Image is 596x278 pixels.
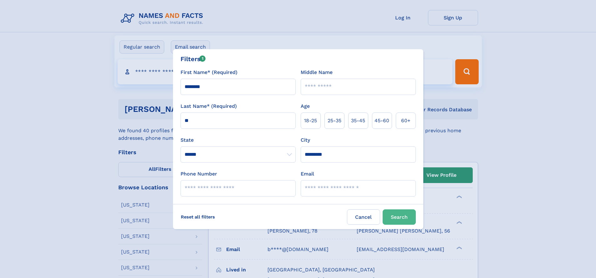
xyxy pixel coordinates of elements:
[304,117,317,124] span: 18‑25
[328,117,341,124] span: 25‑35
[181,170,217,178] label: Phone Number
[401,117,410,124] span: 60+
[301,136,310,144] label: City
[181,136,296,144] label: State
[383,209,416,225] button: Search
[181,102,237,110] label: Last Name* (Required)
[347,209,380,225] label: Cancel
[177,209,219,224] label: Reset all filters
[181,69,237,76] label: First Name* (Required)
[181,54,206,64] div: Filters
[301,102,310,110] label: Age
[374,117,389,124] span: 45‑60
[351,117,365,124] span: 35‑45
[301,170,314,178] label: Email
[301,69,333,76] label: Middle Name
